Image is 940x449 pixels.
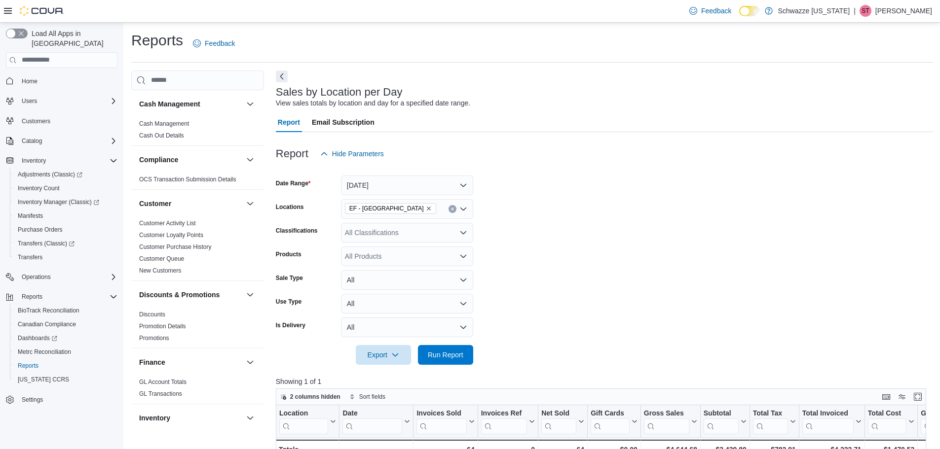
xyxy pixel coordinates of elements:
span: 2 columns hidden [290,393,340,401]
button: All [341,270,473,290]
span: Inventory Count [14,182,117,194]
span: Feedback [205,38,235,48]
button: Customer [244,198,256,209]
span: Reports [18,291,117,303]
button: Finance [139,357,242,367]
button: BioTrack Reconciliation [10,304,121,317]
span: Run Report [428,350,463,360]
a: Transfers (Classic) [14,238,78,249]
button: Reports [10,359,121,373]
div: Total Cost [868,409,906,418]
div: Invoices Sold [416,409,466,418]
span: Inventory Manager (Classic) [18,198,99,206]
button: [DATE] [341,175,473,195]
button: Customer [139,199,242,208]
div: Gift Cards [591,409,630,418]
button: Inventory [139,413,242,423]
h3: Finance [139,357,165,367]
div: Invoices Sold [416,409,466,434]
h3: Discounts & Promotions [139,290,220,300]
p: Showing 1 of 1 [276,377,933,386]
span: Customer Queue [139,255,184,263]
button: [US_STATE] CCRS [10,373,121,386]
span: Export [362,345,405,365]
div: Invoices Ref [481,409,526,434]
button: 2 columns hidden [276,391,344,403]
button: Cash Management [139,99,242,109]
span: Load All Apps in [GEOGRAPHIC_DATA] [28,29,117,48]
span: Customer Purchase History [139,243,212,251]
span: Purchase Orders [14,224,117,236]
a: Promotion Details [139,323,186,330]
a: Transfers (Classic) [10,237,121,250]
h3: Sales by Location per Day [276,86,403,98]
a: GL Account Totals [139,379,187,385]
div: View sales totals by location and day for a specified date range. [276,98,470,108]
span: Manifests [14,210,117,222]
h3: Cash Management [139,99,200,109]
button: Total Tax [753,409,796,434]
div: Total Tax [753,409,788,434]
div: Total Tax [753,409,788,418]
span: Customers [18,115,117,127]
a: Customer Queue [139,255,184,262]
span: Inventory [18,155,117,167]
span: EF - Glendale [345,203,436,214]
button: Export [356,345,411,365]
button: Discounts & Promotions [139,290,242,300]
button: Users [18,95,41,107]
p: [PERSON_NAME] [875,5,932,17]
a: New Customers [139,267,181,274]
button: Invoices Sold [416,409,474,434]
a: Reports [14,360,42,372]
span: Adjustments (Classic) [18,171,82,178]
h3: Compliance [139,155,178,165]
span: Discounts [139,311,165,318]
div: Compliance [131,173,264,189]
span: Catalog [18,135,117,147]
a: Inventory Manager (Classic) [10,195,121,209]
span: Customers [22,117,50,125]
span: Canadian Compliance [14,318,117,330]
a: Home [18,75,41,87]
span: Promotions [139,334,169,342]
span: Inventory [22,157,46,165]
button: Reports [2,290,121,304]
a: Discounts [139,311,165,318]
button: Operations [2,270,121,284]
span: Transfers (Classic) [18,240,75,247]
button: Remove EF - Glendale from selection in this group [426,206,432,211]
a: Dashboards [14,332,61,344]
div: Gift Card Sales [591,409,630,434]
button: Transfers [10,250,121,264]
span: Catalog [22,137,42,145]
a: Customer Purchase History [139,243,212,250]
label: Classifications [276,227,318,235]
a: GL Transactions [139,390,182,397]
a: Metrc Reconciliation [14,346,75,358]
a: Inventory Count [14,182,64,194]
span: Report [278,112,300,132]
button: Customers [2,114,121,128]
button: Total Cost [868,409,914,434]
div: Total Invoiced [802,409,854,434]
span: OCS Transaction Submission Details [139,175,236,183]
h3: Customer [139,199,171,208]
div: Finance [131,376,264,404]
span: [US_STATE] CCRS [18,376,69,383]
a: Canadian Compliance [14,318,80,330]
span: Cash Out Details [139,132,184,139]
button: Purchase Orders [10,223,121,237]
span: Dashboards [18,334,57,342]
span: ST [862,5,869,17]
button: Operations [18,271,55,283]
span: Users [18,95,117,107]
button: Open list of options [459,205,467,213]
span: Sort fields [359,393,385,401]
span: GL Transactions [139,390,182,398]
a: BioTrack Reconciliation [14,305,83,316]
div: Invoices Ref [481,409,526,418]
div: Location [279,409,328,434]
a: Purchase Orders [14,224,67,236]
button: Inventory [244,412,256,424]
